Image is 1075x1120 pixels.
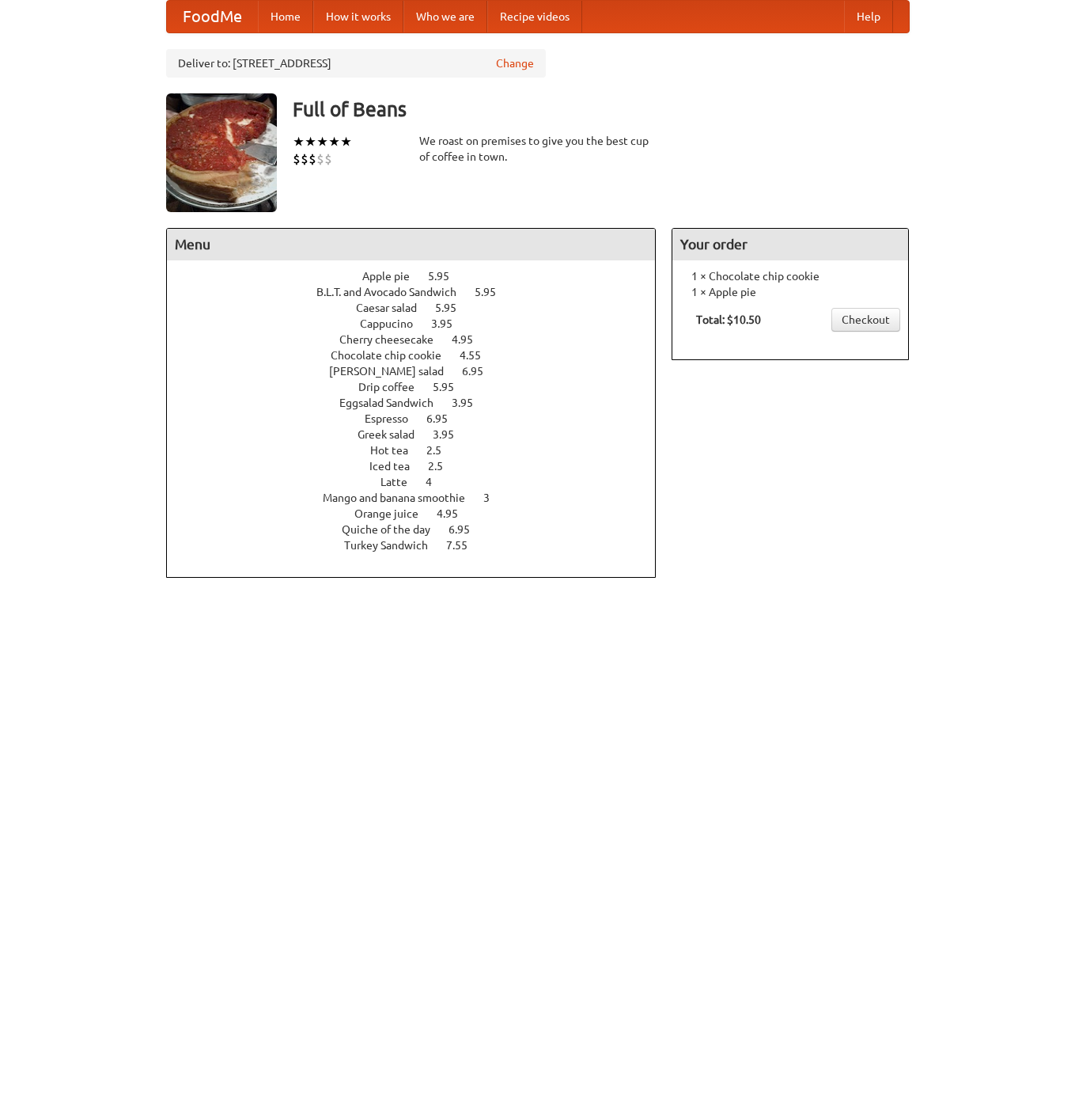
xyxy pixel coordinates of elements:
[437,507,474,520] span: 4.95
[331,349,510,362] a: Chocolate chip cookie 4.55
[426,444,457,457] span: 2.5
[496,55,534,71] a: Change
[354,507,487,520] a: Orange juice 4.95
[449,523,486,536] span: 6.95
[403,1,487,32] a: Who we are
[433,428,470,441] span: 3.95
[475,286,512,298] span: 5.95
[360,317,482,330] a: Cappucino 3.95
[435,302,472,314] span: 5.95
[316,286,525,298] a: B.L.T. and Avocado Sandwich 5.95
[462,365,499,378] span: 6.95
[342,523,446,536] span: Quiche of the day
[380,476,461,488] a: Latte 4
[358,428,430,441] span: Greek salad
[301,150,308,168] li: $
[354,507,434,520] span: Orange juice
[293,150,301,168] li: $
[344,539,497,552] a: Turkey Sandwich 7.55
[324,150,332,168] li: $
[339,333,449,346] span: Cherry cheesecake
[696,313,761,326] b: Total: $10.50
[167,229,656,260] h4: Menu
[329,365,460,378] span: [PERSON_NAME] salad
[487,1,582,32] a: Recipe videos
[331,349,457,362] span: Chocolate chip cookie
[339,397,449,409] span: Eggsalad Sandwich
[316,150,324,168] li: $
[426,476,448,488] span: 4
[452,397,489,409] span: 3.95
[362,270,479,283] a: Apple pie 5.95
[446,539,483,552] span: 7.55
[844,1,893,32] a: Help
[339,333,502,346] a: Cherry cheesecake 4.95
[369,460,426,473] span: Iced tea
[323,492,519,504] a: Mango and banana smoothie 3
[167,1,258,32] a: FoodMe
[316,286,472,298] span: B.L.T. and Avocado Sandwich
[452,333,489,346] span: 4.95
[356,302,486,314] a: Caesar salad 5.95
[483,492,505,504] span: 3
[370,444,471,457] a: Hot tea 2.5
[305,133,316,150] li: ★
[370,444,424,457] span: Hot tea
[328,133,340,150] li: ★
[293,93,910,125] h3: Full of Beans
[365,412,424,425] span: Espresso
[365,412,477,425] a: Espresso 6.95
[356,302,433,314] span: Caesar salad
[313,1,403,32] a: How it works
[329,365,513,378] a: [PERSON_NAME] salad 6.95
[308,150,316,168] li: $
[431,317,468,330] span: 3.95
[344,539,444,552] span: Turkey Sandwich
[323,492,481,504] span: Mango and banana smoothie
[339,397,502,409] a: Eggsalad Sandwich 3.95
[380,476,423,488] span: Latte
[680,268,900,284] li: 1 × Chocolate chip cookie
[672,229,908,260] h4: Your order
[258,1,313,32] a: Home
[428,270,465,283] span: 5.95
[316,133,328,150] li: ★
[166,49,546,78] div: Deliver to: [STREET_ADDRESS]
[340,133,352,150] li: ★
[293,133,305,150] li: ★
[460,349,497,362] span: 4.55
[360,317,429,330] span: Cappucino
[428,460,459,473] span: 2.5
[358,428,483,441] a: Greek salad 3.95
[358,381,483,393] a: Drip coffee 5.95
[831,308,900,332] a: Checkout
[433,381,470,393] span: 5.95
[358,381,430,393] span: Drip coffee
[680,284,900,300] li: 1 × Apple pie
[342,523,499,536] a: Quiche of the day 6.95
[419,133,657,165] div: We roast on premises to give you the best cup of coffee in town.
[426,412,464,425] span: 6.95
[362,270,426,283] span: Apple pie
[369,460,472,473] a: Iced tea 2.5
[166,93,277,212] img: angular.jpg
